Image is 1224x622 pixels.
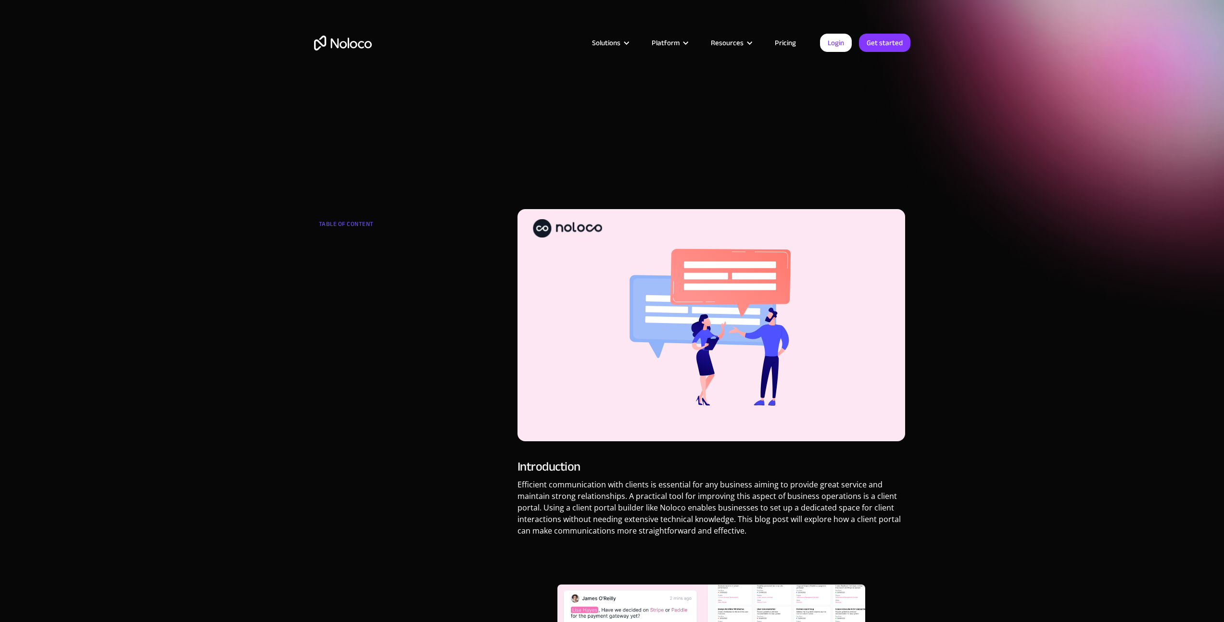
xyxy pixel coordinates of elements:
[580,37,640,49] div: Solutions
[859,34,910,52] a: Get started
[699,37,763,49] div: Resources
[652,37,680,49] div: Platform
[319,217,435,236] div: TABLE OF CONTENT
[640,37,699,49] div: Platform
[517,460,906,474] h3: Introduction
[517,548,906,567] p: ‍
[592,37,620,49] div: Solutions
[820,34,852,52] a: Login
[517,479,906,544] p: Efficient communication with clients is essential for any business aiming to provide great servic...
[763,37,808,49] a: Pricing
[314,36,372,50] a: home
[711,37,744,49] div: Resources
